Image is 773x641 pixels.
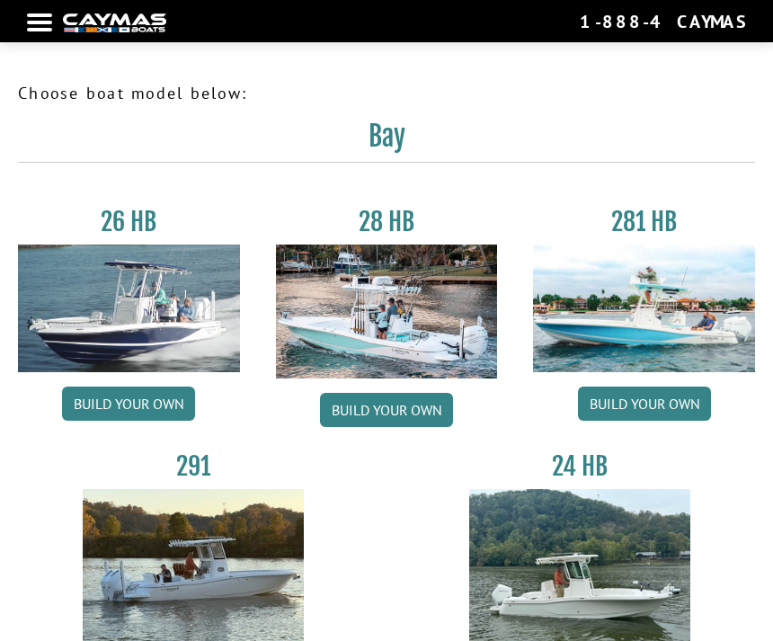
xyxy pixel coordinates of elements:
[18,206,240,237] h3: 26 HB
[276,245,498,378] img: 28_hb_thumbnail_for_caymas_connect.jpg
[63,13,166,32] img: white-logo-c9c8dbefe5ff5ceceb0f0178aa75bf4bb51f6bca0971e226c86eb53dfe498488.png
[276,206,498,237] h3: 28 HB
[469,450,691,482] h3: 24 HB
[320,393,453,427] a: Build your own
[533,245,755,372] img: 28-hb-twin.jpg
[18,245,240,372] img: 26_new_photo_resized.jpg
[18,120,755,163] h2: Bay
[578,387,711,421] a: Build your own
[83,450,305,482] h3: 291
[18,81,755,105] p: Choose boat model below:
[580,10,746,33] div: 1-888-4CAYMAS
[62,387,195,421] a: Build your own
[533,206,755,237] h3: 281 HB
